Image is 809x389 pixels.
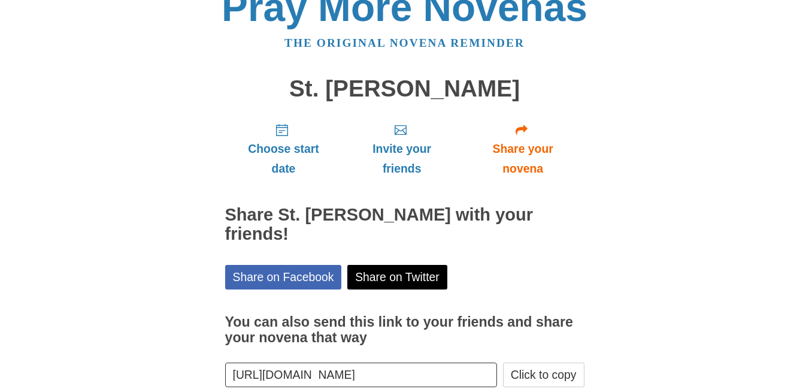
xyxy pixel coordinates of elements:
[237,139,331,179] span: Choose start date
[354,139,449,179] span: Invite your friends
[284,37,525,49] a: The original novena reminder
[225,76,584,102] h1: St. [PERSON_NAME]
[462,113,584,185] a: Share your novena
[225,265,342,290] a: Share on Facebook
[347,265,447,290] a: Share on Twitter
[342,113,461,185] a: Invite your friends
[225,206,584,244] h2: Share St. [PERSON_NAME] with your friends!
[474,139,572,179] span: Share your novena
[225,315,584,345] h3: You can also send this link to your friends and share your novena that way
[225,113,343,185] a: Choose start date
[503,363,584,387] button: Click to copy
